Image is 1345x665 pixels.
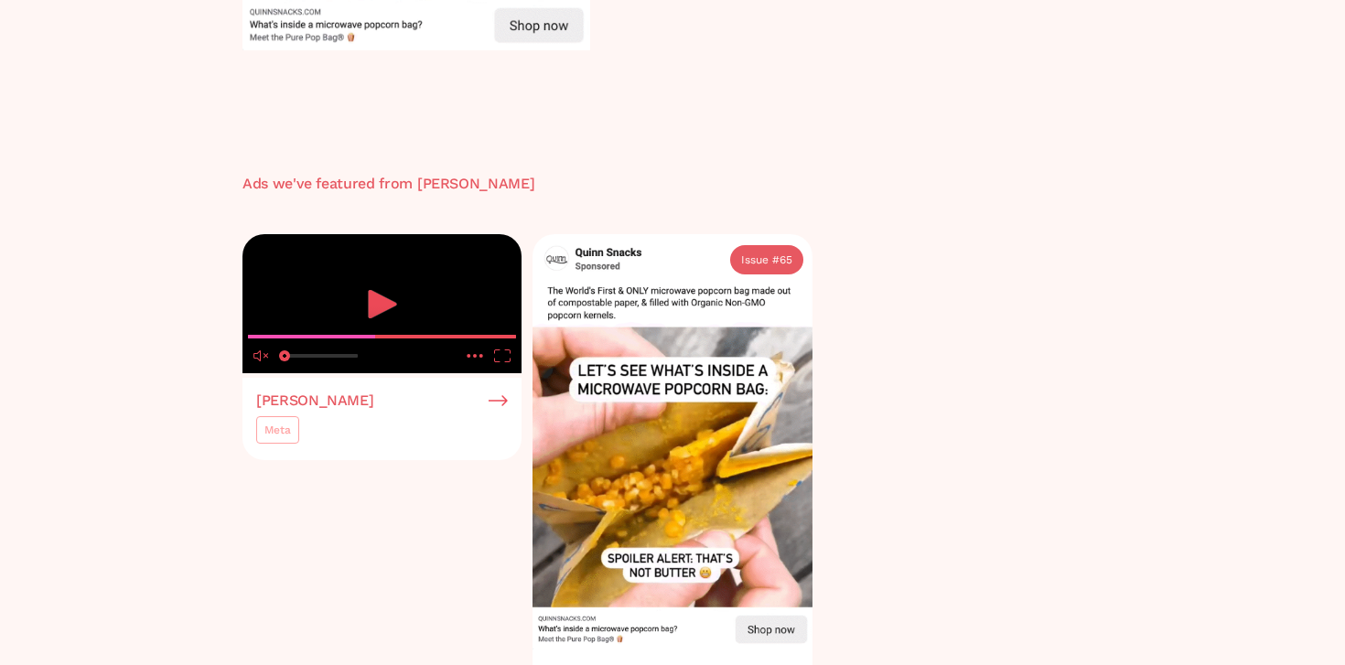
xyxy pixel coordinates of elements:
h3: [PERSON_NAME] [256,392,373,409]
h3: Ads we've featured from [242,176,417,192]
div: Issue # [741,251,780,269]
img: Quinn Snacks [533,234,812,649]
h3: [PERSON_NAME] [417,176,534,192]
div: Meta [264,421,291,439]
a: Meta [256,416,299,444]
div: 65 [780,251,792,269]
a: [PERSON_NAME] [256,392,508,409]
a: Issue #65 [730,245,803,274]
